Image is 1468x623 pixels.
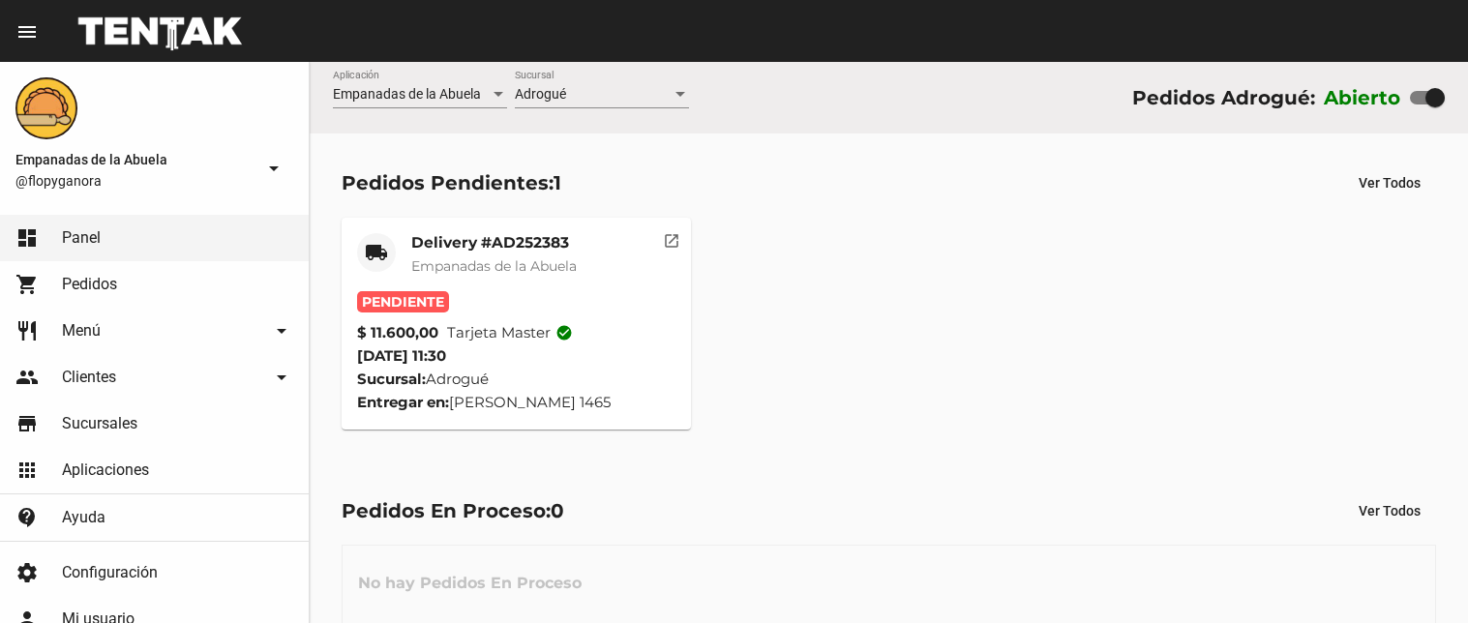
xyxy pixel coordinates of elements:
div: Pedidos Adrogué: [1132,82,1315,113]
mat-icon: local_shipping [365,241,388,264]
mat-icon: people [15,366,39,389]
mat-icon: store [15,412,39,435]
span: Configuración [62,563,158,582]
mat-icon: menu [15,20,39,44]
mat-icon: settings [15,561,39,584]
span: Empanadas de la Abuela [15,148,255,171]
span: [DATE] 11:30 [357,346,446,365]
span: Tarjeta master [447,321,573,344]
strong: Sucursal: [357,370,426,388]
h3: No hay Pedidos En Proceso [343,554,597,612]
span: Ayuda [62,508,105,527]
div: Adrogué [357,368,675,391]
mat-icon: open_in_new [663,229,680,247]
mat-icon: arrow_drop_down [270,366,293,389]
img: f0136945-ed32-4f7c-91e3-a375bc4bb2c5.png [15,77,77,139]
div: Pedidos En Proceso: [342,495,564,526]
iframe: chat widget [1387,546,1449,604]
span: Clientes [62,368,116,387]
mat-card-title: Delivery #AD252383 [411,233,577,252]
span: Menú [62,321,101,341]
mat-icon: apps [15,459,39,482]
span: Adrogué [515,86,566,102]
span: Empanadas de la Abuela [333,86,481,102]
button: Ver Todos [1343,165,1436,200]
div: Pedidos Pendientes: [342,167,561,198]
span: Empanadas de la Abuela [411,257,577,275]
div: [PERSON_NAME] 1465 [357,391,675,414]
strong: $ 11.600,00 [357,321,438,344]
span: Pedidos [62,275,117,294]
mat-icon: contact_support [15,506,39,529]
button: Ver Todos [1343,493,1436,528]
strong: Entregar en: [357,393,449,411]
span: 1 [554,171,561,194]
span: @flopyganora [15,171,255,191]
label: Abierto [1324,82,1401,113]
span: Pendiente [357,291,449,312]
mat-icon: check_circle [555,324,573,341]
mat-icon: restaurant [15,319,39,342]
mat-icon: arrow_drop_down [262,157,285,180]
span: Panel [62,228,101,248]
mat-icon: arrow_drop_down [270,319,293,342]
span: Ver Todos [1359,175,1421,191]
span: Sucursales [62,414,137,433]
mat-icon: shopping_cart [15,273,39,296]
span: 0 [551,499,564,522]
span: Aplicaciones [62,460,149,480]
mat-icon: dashboard [15,226,39,250]
span: Ver Todos [1359,503,1421,519]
